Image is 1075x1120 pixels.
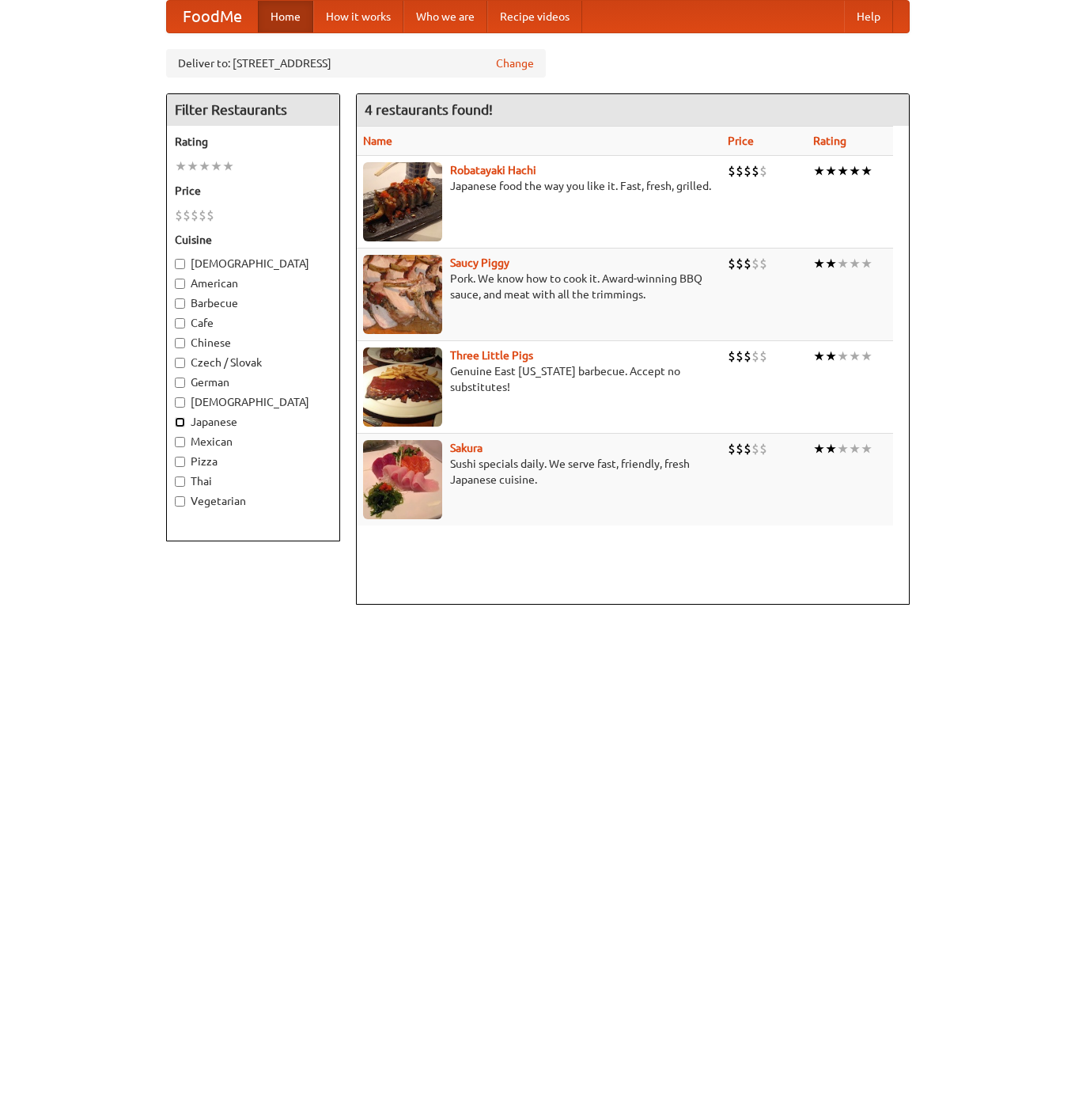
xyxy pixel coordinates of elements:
li: $ [751,347,759,365]
label: German [175,374,331,390]
input: Mexican [175,437,185,447]
li: $ [744,440,751,457]
img: sakura.jpg [363,440,442,519]
li: $ [759,162,767,180]
li: $ [736,347,744,365]
li: $ [744,347,751,365]
a: Change [496,55,534,71]
label: Vegetarian [175,493,331,509]
li: ★ [222,158,234,175]
label: Mexican [175,434,331,450]
li: ★ [861,440,872,457]
input: Chinese [175,338,185,348]
li: ★ [825,440,837,457]
h5: Price [175,183,331,199]
label: Japanese [175,414,331,430]
li: $ [206,207,214,224]
p: Genuine East [US_STATE] barbecue. Accept no substitutes! [363,363,716,395]
b: Robatayaki Hachi [450,164,536,177]
a: Recipe videos [487,1,582,32]
a: Price [728,135,754,147]
li: $ [759,440,767,457]
li: $ [736,255,744,272]
input: Japanese [175,417,185,427]
label: Cafe [175,315,331,331]
input: Vegetarian [175,496,185,507]
li: $ [191,207,199,224]
img: littlepigs.jpg [363,347,442,427]
a: FoodMe [167,1,258,32]
li: ★ [210,158,222,175]
li: ★ [837,440,849,457]
p: Sushi specials daily. We serve fast, friendly, fresh Japanese cuisine. [363,456,716,488]
li: $ [199,207,206,224]
a: How it works [313,1,403,32]
li: $ [751,162,759,180]
input: [DEMOGRAPHIC_DATA] [175,397,185,408]
li: ★ [849,347,861,365]
div: Deliver to: [STREET_ADDRESS] [166,49,546,78]
h5: Rating [175,134,331,150]
a: Saucy Piggy [450,256,509,269]
li: ★ [825,255,837,272]
li: $ [728,162,736,180]
input: Thai [175,476,185,487]
li: $ [728,440,736,457]
label: Czech / Slovak [175,355,331,370]
input: [DEMOGRAPHIC_DATA] [175,259,185,269]
input: Pizza [175,457,185,467]
img: robatayaki.jpg [363,162,442,241]
h4: Filter Restaurants [167,94,339,126]
label: American [175,275,331,291]
input: German [175,378,185,388]
li: ★ [849,255,861,272]
li: ★ [813,162,825,180]
img: saucy.jpg [363,255,442,334]
li: ★ [199,158,210,175]
li: ★ [837,347,849,365]
li: $ [728,255,736,272]
li: ★ [825,347,837,365]
label: [DEMOGRAPHIC_DATA] [175,256,331,271]
input: Barbecue [175,298,185,309]
li: $ [744,255,751,272]
li: ★ [849,162,861,180]
input: Czech / Slovak [175,358,185,368]
li: ★ [813,255,825,272]
li: ★ [813,347,825,365]
a: Sakura [450,442,483,454]
li: ★ [825,162,837,180]
a: Three Little Pigs [450,349,533,362]
label: [DEMOGRAPHIC_DATA] [175,394,331,410]
ng-pluralize: 4 restaurants found! [365,102,493,117]
li: $ [759,255,767,272]
a: Help [844,1,893,32]
li: ★ [837,255,849,272]
a: Home [258,1,313,32]
li: ★ [837,162,849,180]
li: $ [175,207,183,224]
a: Name [363,135,392,147]
label: Barbecue [175,295,331,311]
label: Chinese [175,335,331,351]
li: $ [736,440,744,457]
li: $ [759,347,767,365]
label: Pizza [175,454,331,469]
li: ★ [861,162,872,180]
h5: Cuisine [175,232,331,248]
li: $ [744,162,751,180]
p: Japanese food the way you like it. Fast, fresh, grilled. [363,178,716,194]
li: $ [751,440,759,457]
input: American [175,279,185,289]
li: ★ [187,158,199,175]
li: $ [728,347,736,365]
li: ★ [175,158,187,175]
li: $ [736,162,744,180]
input: Cafe [175,318,185,328]
li: ★ [861,255,872,272]
label: Thai [175,473,331,489]
a: Who we are [403,1,487,32]
a: Rating [813,135,846,147]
